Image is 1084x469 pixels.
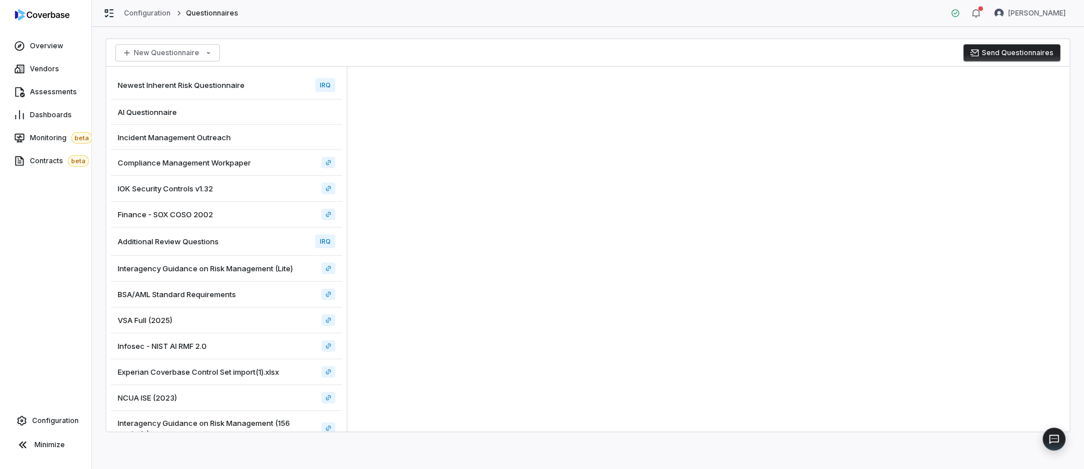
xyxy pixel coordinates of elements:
span: BSA/AML Standard Requirements [118,289,236,299]
a: Finance - SOX COSO 2002 [111,202,342,228]
a: Newest Inherent Risk QuestionnaireIRQ [111,71,342,99]
a: Overview [2,36,89,56]
span: IOK Security Controls v1.32 [118,183,213,194]
span: Dashboards [30,110,72,120]
span: IRQ [315,78,335,92]
a: Compliance Management Workpaper [111,150,342,176]
a: Incident Management Outreach [111,125,342,150]
a: Monitoringbeta [2,128,89,148]
img: Amanda Pettenati avatar [994,9,1004,18]
span: Additional Review Questions [118,236,219,247]
a: VSA Full (2025) [322,314,335,326]
span: Contracts [30,155,89,167]
span: AI Questionnaire [118,107,177,117]
a: Configuration [124,9,171,18]
a: Experian Coverbase Control Set import(1).xlsx [322,366,335,378]
span: Incident Management Outreach [118,132,231,143]
a: BSA/AML Standard Requirements [111,282,342,307]
a: BSA/AML Standard Requirements [322,289,335,300]
span: Interagency Guidance on Risk Management (Lite) [118,263,293,274]
span: VSA Full (2025) [118,315,172,325]
span: Assessments [30,87,77,97]
a: IOK Security Controls v1.32 [111,176,342,202]
a: Interagency Guidance on Risk Management (156 controls) [322,422,335,434]
button: Send Questionnaires [963,44,1060,61]
span: Vendors [30,64,59,74]
button: New Questionnaire [115,44,220,61]
a: Interagency Guidance on Risk Management (Lite) [111,256,342,282]
a: IOK Security Controls v1.32 [322,183,335,194]
span: Monitoring [30,132,92,144]
button: Amanda Pettenati avatar[PERSON_NAME] [988,5,1073,22]
span: Overview [30,41,63,51]
span: Configuration [32,416,79,425]
span: Finance - SOX COSO 2002 [118,209,213,220]
a: Infosec - NIST AI RMF 2.0 [111,333,342,359]
a: Interagency Guidance on Risk Management (156 controls) [111,411,342,446]
a: Finance - SOX COSO 2002 [322,209,335,220]
a: NCUA ISE (2023) [111,385,342,411]
a: Infosec - NIST AI RMF 2.0 [322,340,335,352]
span: Experian Coverbase Control Set import(1).xlsx [118,367,279,377]
a: NCUA ISE (2023) [322,392,335,403]
span: beta [68,155,89,167]
a: Configuration [5,410,87,431]
a: AI Questionnaire [111,99,342,125]
span: Newest Inherent Risk Questionnaire [118,80,245,90]
span: NCUA ISE (2023) [118,393,177,403]
span: Interagency Guidance on Risk Management (156 controls) [118,418,317,439]
span: Compliance Management Workpaper [118,157,251,168]
span: Minimize [34,440,65,449]
a: Contractsbeta [2,151,89,171]
span: Infosec - NIST AI RMF 2.0 [118,341,207,351]
a: Interagency Guidance on Risk Management (Lite) [322,263,335,274]
span: Questionnaires [186,9,239,18]
span: [PERSON_NAME] [1008,9,1066,18]
img: logo-D7KZi-bG.svg [15,9,69,21]
a: Experian Coverbase Control Set import(1).xlsx [111,359,342,385]
a: VSA Full (2025) [111,307,342,333]
span: beta [71,132,92,144]
span: IRQ [315,234,335,248]
a: Dashboards [2,105,89,125]
a: Compliance Management Workpaper [322,157,335,168]
a: Additional Review QuestionsIRQ [111,228,342,256]
button: Minimize [5,433,87,456]
a: Assessments [2,82,89,102]
a: Vendors [2,59,89,79]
